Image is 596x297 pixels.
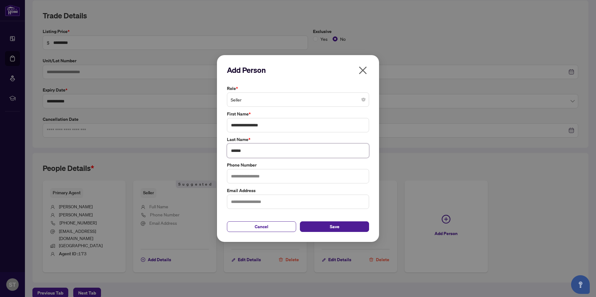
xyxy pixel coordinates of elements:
[231,94,365,106] span: Seller
[330,222,339,232] span: Save
[255,222,268,232] span: Cancel
[227,136,369,143] label: Last Name
[227,221,296,232] button: Cancel
[362,98,365,101] span: close-circle
[227,65,369,75] h2: Add Person
[227,187,369,194] label: Email Address
[300,221,369,232] button: Save
[571,275,590,294] button: Open asap
[358,65,368,75] span: close
[227,162,369,168] label: Phone Number
[227,111,369,117] label: First Name
[227,85,369,92] label: Role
